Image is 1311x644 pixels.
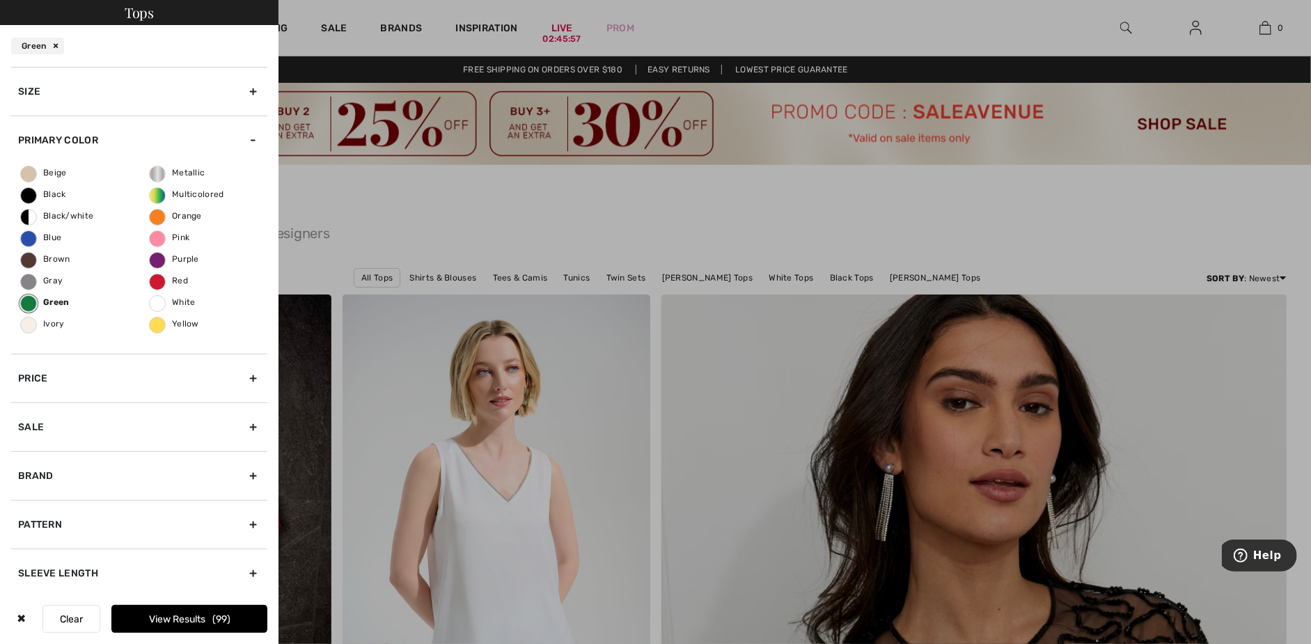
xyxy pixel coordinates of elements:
[150,168,205,178] span: Metallic
[150,254,199,264] span: Purple
[11,451,267,500] div: Brand
[150,189,224,199] span: Multicolored
[111,605,267,633] button: View Results99
[11,38,64,54] div: Green
[42,605,100,633] button: Clear
[11,67,267,116] div: Size
[21,297,70,307] span: Green
[11,605,31,633] div: ✖
[21,211,93,221] span: Black/white
[150,211,202,221] span: Orange
[11,354,267,402] div: Price
[21,276,63,285] span: Gray
[11,549,267,597] div: Sleeve length
[11,116,267,164] div: Primary Color
[150,276,188,285] span: Red
[212,613,230,625] span: 99
[11,402,267,451] div: Sale
[150,297,196,307] span: White
[1222,540,1297,574] iframe: Opens a widget where you can find more information
[21,319,65,329] span: Ivory
[21,233,61,242] span: Blue
[21,168,67,178] span: Beige
[21,254,70,264] span: Brown
[150,233,189,242] span: Pink
[21,189,66,199] span: Black
[11,500,267,549] div: Pattern
[150,319,199,329] span: Yellow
